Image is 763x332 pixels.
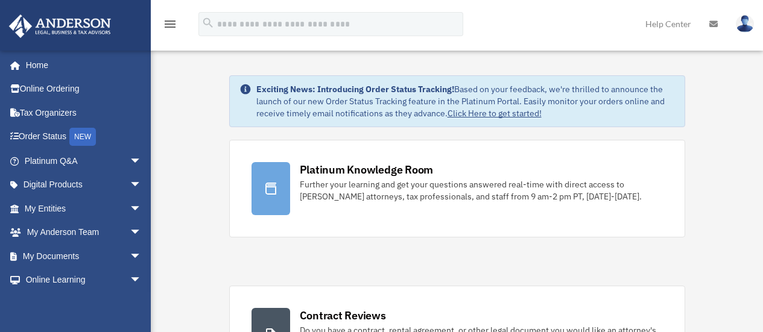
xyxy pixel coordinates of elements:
[300,178,663,202] div: Further your learning and get your questions answered real-time with direct access to [PERSON_NAM...
[130,268,154,293] span: arrow_drop_down
[300,308,386,323] div: Contract Reviews
[256,83,675,119] div: Based on your feedback, we're thrilled to announce the launch of our new Order Status Tracking fe...
[8,221,160,245] a: My Anderson Teamarrow_drop_down
[163,21,177,31] a: menu
[8,149,160,173] a: Platinum Q&Aarrow_drop_down
[130,173,154,198] span: arrow_drop_down
[5,14,115,38] img: Anderson Advisors Platinum Portal
[130,196,154,221] span: arrow_drop_down
[130,149,154,174] span: arrow_drop_down
[736,15,754,33] img: User Pic
[8,53,154,77] a: Home
[130,221,154,245] span: arrow_drop_down
[300,162,434,177] div: Platinum Knowledge Room
[8,173,160,197] a: Digital Productsarrow_drop_down
[69,128,96,146] div: NEW
[8,268,160,292] a: Online Learningarrow_drop_down
[448,108,542,119] a: Click Here to get started!
[8,196,160,221] a: My Entitiesarrow_drop_down
[201,16,215,30] i: search
[130,244,154,269] span: arrow_drop_down
[8,125,160,149] a: Order StatusNEW
[256,84,454,95] strong: Exciting News: Introducing Order Status Tracking!
[8,77,160,101] a: Online Ordering
[8,244,160,268] a: My Documentsarrow_drop_down
[163,17,177,31] i: menu
[8,101,160,125] a: Tax Organizers
[229,140,685,237] a: Platinum Knowledge Room Further your learning and get your questions answered real-time with dire...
